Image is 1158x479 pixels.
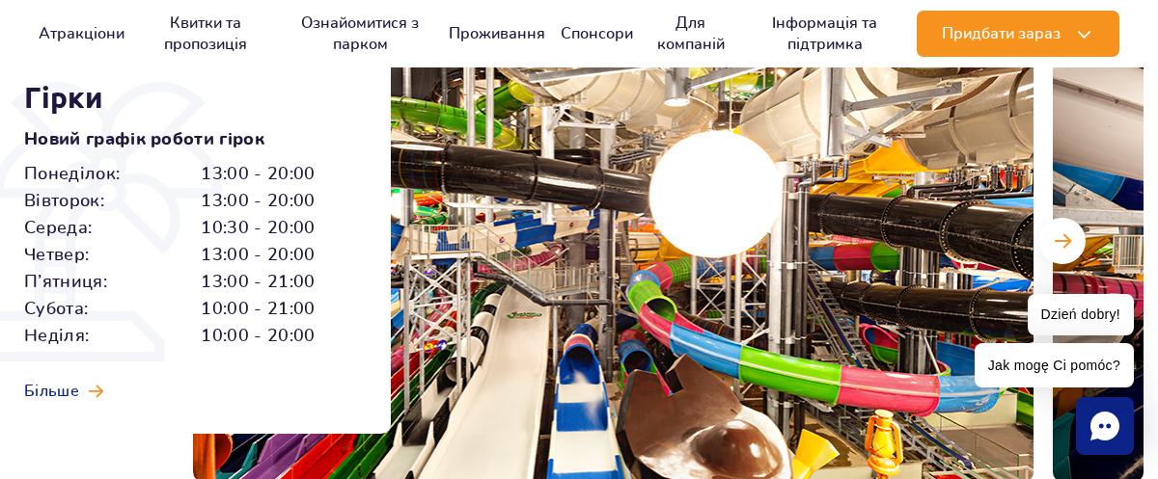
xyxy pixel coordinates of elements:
[24,188,104,215] span: Вівторок:
[201,323,315,350] span: 10:00 - 20:00
[24,323,89,350] span: Неділя:
[24,126,347,153] p: Новий графік роботи гірок
[24,269,107,296] span: П’ятниця:
[975,343,1134,387] span: Jak mogę Ci pomóc?
[24,215,92,242] span: Середа:
[201,161,315,188] span: 13:00 - 20:00
[201,215,315,242] span: 10:30 - 20:00
[1076,397,1134,455] div: Chat
[201,296,315,323] span: 10:00 - 21:00
[287,11,433,57] a: Ознайомитися з парком
[201,269,315,296] span: 13:00 - 21:00
[24,242,89,269] span: Четвер:
[24,381,79,402] span: Більше
[24,80,347,115] h1: Гірки
[1039,218,1086,264] button: Наступний слайд
[140,11,271,57] a: Квитки та пропозиція
[648,11,732,57] a: Для компаній
[917,11,1119,57] button: Придбати зараз
[201,188,315,215] span: 13:00 - 20:00
[1028,294,1134,335] span: Dzień dobry!
[24,161,120,188] span: Понеділок:
[24,296,88,323] span: Субота:
[748,11,901,57] a: Інформація та підтримка
[24,381,103,402] a: Більше
[201,242,315,269] span: 13:00 - 20:00
[942,25,1061,42] span: Придбати зараз
[561,11,633,57] a: Спонсори
[449,11,545,57] a: Проживання
[39,11,124,57] a: Атракціони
